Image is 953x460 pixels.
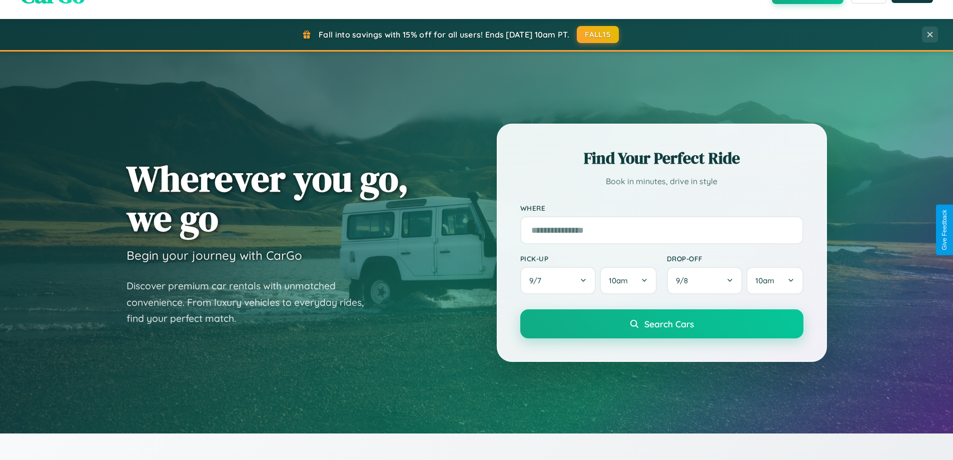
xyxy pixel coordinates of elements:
p: Discover premium car rentals with unmatched convenience. From luxury vehicles to everyday rides, ... [127,278,377,327]
h3: Begin your journey with CarGo [127,248,302,263]
span: Fall into savings with 15% off for all users! Ends [DATE] 10am PT. [319,30,569,40]
span: 9 / 7 [529,276,546,285]
div: Give Feedback [941,210,948,250]
span: 9 / 8 [676,276,693,285]
button: 9/8 [667,267,743,294]
label: Pick-up [520,254,657,263]
h2: Find Your Perfect Ride [520,147,803,169]
span: 10am [755,276,774,285]
button: 10am [600,267,656,294]
button: Search Cars [520,309,803,338]
h1: Wherever you go, we go [127,159,409,238]
button: 10am [746,267,803,294]
label: Where [520,204,803,212]
span: Search Cars [644,318,694,329]
button: FALL15 [577,26,619,43]
label: Drop-off [667,254,803,263]
button: 9/7 [520,267,596,294]
span: 10am [609,276,628,285]
p: Book in minutes, drive in style [520,174,803,189]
